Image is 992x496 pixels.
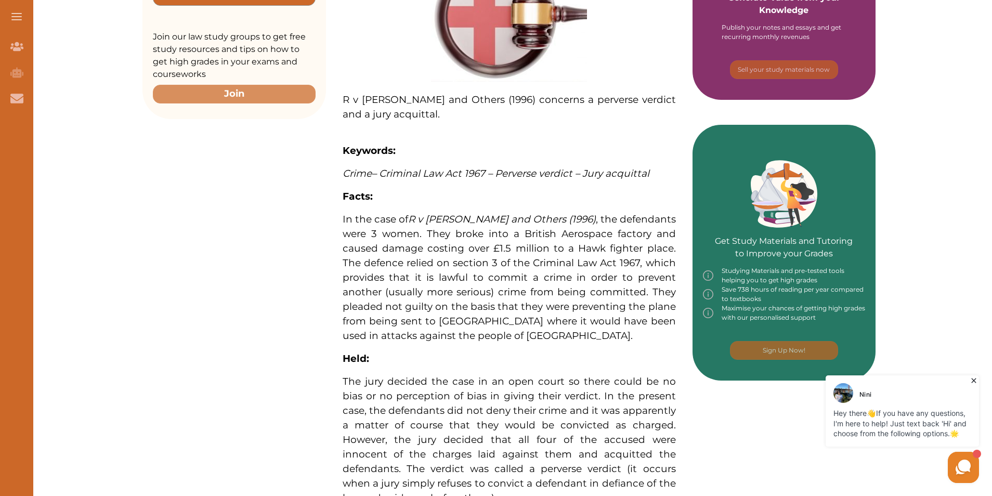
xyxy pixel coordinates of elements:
button: Join [153,85,316,103]
span: Criminal Law Act 1967 – [379,167,492,179]
img: info-img [703,285,713,304]
button: [object Object] [730,341,838,360]
div: Save 738 hours of reading per year compared to textbooks [703,285,866,304]
strong: Keywords: [343,145,396,156]
p: Get Study Materials and Tutoring to Improve your Grades [715,206,853,260]
img: info-img [703,266,713,285]
strong: Facts: [343,190,373,202]
span: Crime [343,167,372,179]
img: Green card image [751,160,817,228]
p: Sign Up Now! [763,346,805,355]
em: R v [PERSON_NAME] and Others (1996) [408,213,596,225]
div: Publish your notes and essays and get recurring monthly revenues [722,23,846,42]
button: [object Object] [730,60,838,79]
p: Sell your study materials now [738,65,830,74]
div: Maximise your chances of getting high grades with our personalised support [703,304,866,322]
span: Perverse verdict – Jury acquittal [495,167,649,179]
iframe: HelpCrunch [742,373,982,486]
span: – [372,167,376,179]
div: Studying Materials and pre-tested tools helping you to get high grades [703,266,866,285]
span: In the case of [343,213,596,225]
span: , the defendants were 3 women. They broke into a British Aerospace factory and caused damage cost... [343,213,676,342]
span: R v [PERSON_NAME] and Others (1996) concerns a perverse verdict and a jury acquittal. [343,94,676,120]
iframe: Reviews Badge Ribbon Widget [705,422,903,447]
p: Join our law study groups to get free study resources and tips on how to get high grades in your ... [153,31,316,81]
img: info-img [703,304,713,322]
strong: Held: [343,353,369,364]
